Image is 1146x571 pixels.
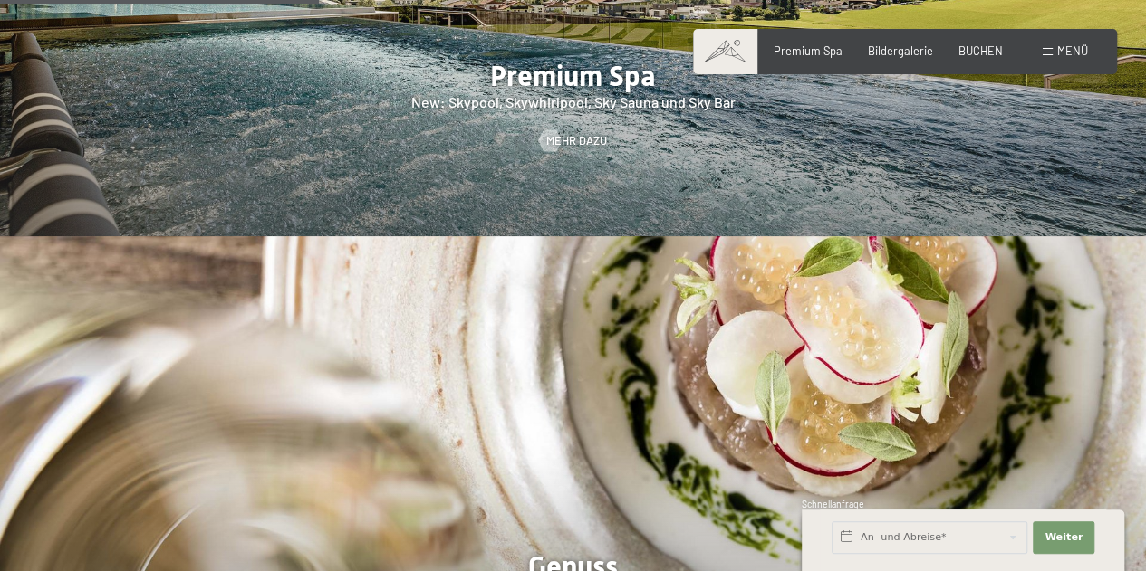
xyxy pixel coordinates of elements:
span: Mehr dazu [546,133,607,149]
span: Schnellanfrage [802,499,864,509]
a: Bildergalerie [868,43,933,58]
a: Mehr dazu [539,133,607,149]
button: Weiter [1033,521,1094,554]
span: Menü [1057,43,1088,58]
a: BUCHEN [958,43,1003,58]
a: Premium Spa [774,43,843,58]
span: Weiter [1045,530,1083,545]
